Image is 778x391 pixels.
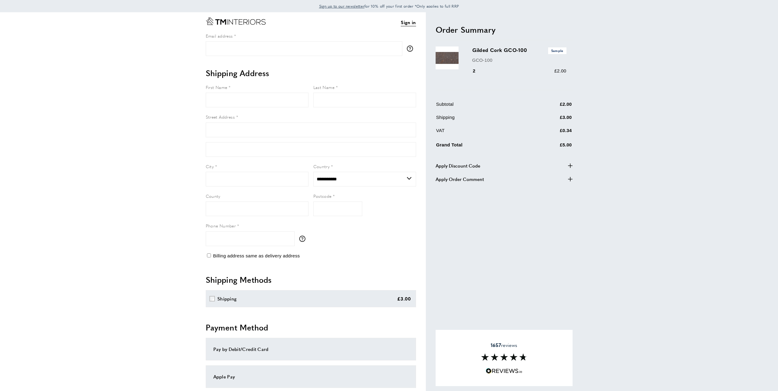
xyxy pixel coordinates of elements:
h2: Shipping Methods [206,274,416,285]
a: Go to Home page [206,17,266,25]
h2: Order Summary [436,24,573,35]
span: Apply Discount Code [436,162,480,169]
span: Street Address [206,114,235,120]
td: Shipping [436,114,529,126]
td: £2.00 [530,101,572,113]
a: Sign up to our newsletter [319,3,365,9]
img: Reviews section [481,353,527,361]
td: £3.00 [530,114,572,126]
div: Pay by Debit/Credit Card [213,345,408,353]
span: Apply Order Comment [436,175,484,183]
button: More information [299,236,308,242]
span: Country [313,163,330,169]
span: Phone Number [206,223,236,229]
div: £3.00 [397,295,411,302]
p: GCO-100 [472,57,566,64]
span: £2.00 [554,68,566,73]
img: Gilded Cork GCO-100 [436,46,459,69]
span: Last Name [313,84,335,90]
span: County [206,193,220,199]
img: Reviews.io 5 stars [486,368,522,374]
h3: Gilded Cork GCO-100 [472,46,566,54]
span: Sample [548,47,566,54]
h2: Payment Method [206,322,416,333]
div: Shipping [217,295,237,302]
td: Subtotal [436,101,529,113]
span: Postcode [313,193,332,199]
div: Apple Pay [213,373,408,380]
a: Sign in [401,19,416,26]
span: reviews [491,342,517,348]
button: More information [407,46,416,52]
input: Billing address same as delivery address [207,253,211,257]
span: City [206,163,214,169]
span: Billing address same as delivery address [213,253,300,258]
td: £0.34 [530,127,572,139]
div: 2 [472,67,484,75]
span: First Name [206,84,227,90]
td: VAT [436,127,529,139]
span: Email address [206,33,233,39]
td: £5.00 [530,140,572,153]
h2: Shipping Address [206,68,416,79]
td: Grand Total [436,140,529,153]
span: for 10% off your first order *Only applies to full RRP [319,3,459,9]
strong: 1657 [491,341,501,349]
